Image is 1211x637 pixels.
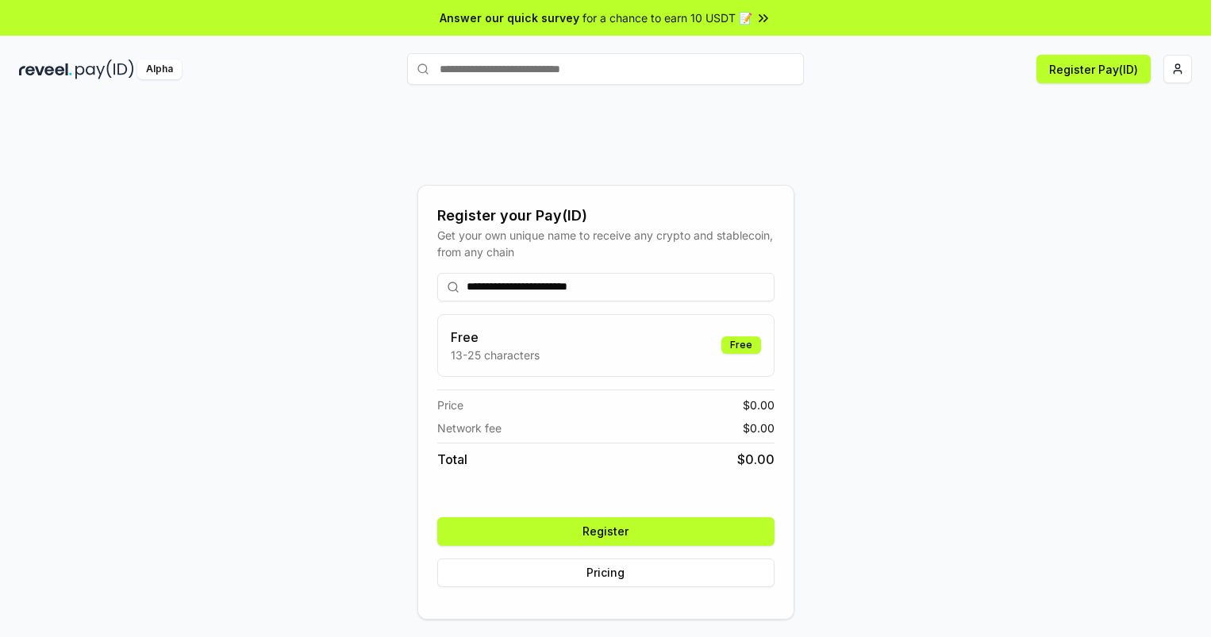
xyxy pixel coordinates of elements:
[451,328,540,347] h3: Free
[137,59,182,79] div: Alpha
[437,420,502,436] span: Network fee
[451,347,540,363] p: 13-25 characters
[437,205,775,227] div: Register your Pay(ID)
[437,558,775,587] button: Pricing
[440,10,579,26] span: Answer our quick survey
[721,336,761,354] div: Free
[437,517,775,546] button: Register
[437,227,775,260] div: Get your own unique name to receive any crypto and stablecoin, from any chain
[19,59,72,79] img: reveel_dark
[743,420,775,436] span: $ 0.00
[582,10,752,26] span: for a chance to earn 10 USDT 📝
[743,397,775,413] span: $ 0.00
[437,450,467,469] span: Total
[75,59,134,79] img: pay_id
[437,397,463,413] span: Price
[1036,55,1151,83] button: Register Pay(ID)
[737,450,775,469] span: $ 0.00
